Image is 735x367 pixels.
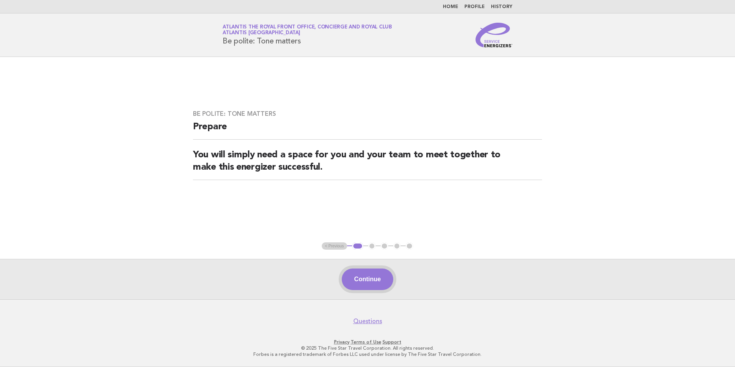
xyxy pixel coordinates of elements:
[353,317,382,325] a: Questions
[464,5,485,9] a: Profile
[223,31,300,36] span: Atlantis [GEOGRAPHIC_DATA]
[491,5,512,9] a: History
[352,242,363,250] button: 1
[132,339,603,345] p: · ·
[223,25,392,35] a: Atlantis The Royal Front Office, Concierge and Royal ClubAtlantis [GEOGRAPHIC_DATA]
[223,25,392,45] h1: Be polite: Tone matters
[476,23,512,47] img: Service Energizers
[193,149,542,180] h2: You will simply need a space for you and your team to meet together to make this energizer succes...
[382,339,401,345] a: Support
[193,110,542,118] h3: Be polite: Tone matters
[351,339,381,345] a: Terms of Use
[193,121,542,140] h2: Prepare
[334,339,349,345] a: Privacy
[132,345,603,351] p: © 2025 The Five Star Travel Corporation. All rights reserved.
[443,5,458,9] a: Home
[342,269,393,290] button: Continue
[132,351,603,357] p: Forbes is a registered trademark of Forbes LLC used under license by The Five Star Travel Corpora...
